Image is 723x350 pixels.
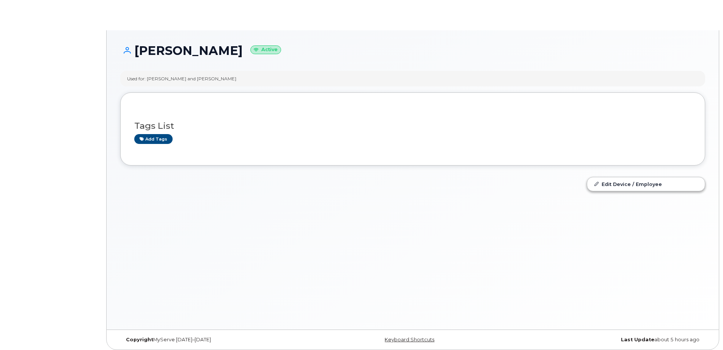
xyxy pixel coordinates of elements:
div: MyServe [DATE]–[DATE] [120,337,315,343]
h3: Tags List [134,121,691,131]
div: Used for: [PERSON_NAME] and [PERSON_NAME] [127,75,236,82]
a: Add tags [134,134,173,144]
strong: Copyright [126,337,153,342]
a: Edit Device / Employee [587,177,705,191]
a: Keyboard Shortcuts [385,337,434,342]
small: Active [250,45,281,54]
div: about 5 hours ago [510,337,705,343]
strong: Last Update [621,337,654,342]
h1: [PERSON_NAME] [120,44,705,57]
